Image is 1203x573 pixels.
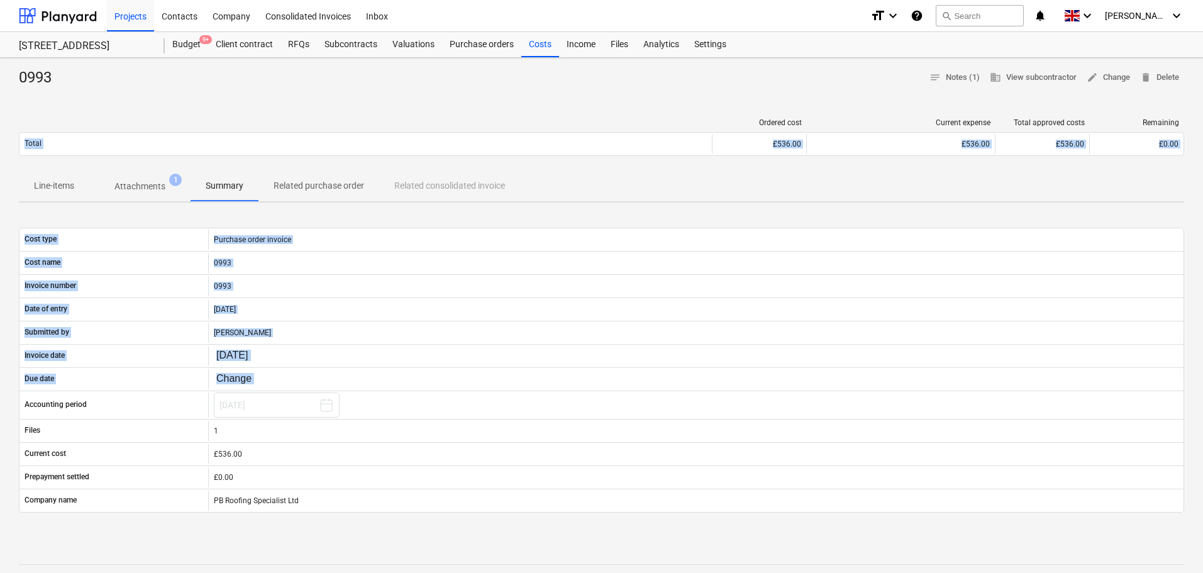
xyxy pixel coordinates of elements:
span: notes [929,72,941,83]
iframe: Chat Widget [1140,513,1203,573]
button: View subcontractor [985,68,1082,87]
div: £536.00 [718,140,801,148]
p: Related purchase order [274,179,364,192]
i: format_size [870,8,885,23]
div: [PERSON_NAME] [208,323,1184,343]
p: Line-items [34,179,74,192]
p: Due date [25,374,54,384]
p: Current cost [25,448,66,459]
span: 9+ [199,35,212,44]
i: notifications [1034,8,1046,23]
p: Invoice number [25,281,76,291]
a: RFQs [280,32,317,57]
p: Invoice date [25,350,65,361]
div: Current expense [812,118,990,127]
p: Cost type [25,234,57,245]
div: 1 [208,421,1184,441]
div: Total approved costs [1001,118,1085,127]
a: Client contract [208,32,280,57]
button: Change [1082,68,1135,87]
div: 0993 [208,276,1184,296]
span: View subcontractor [990,70,1077,85]
i: Knowledge base [911,8,923,23]
a: Purchase orders [442,32,521,57]
p: Total [25,138,42,149]
i: keyboard_arrow_down [1169,8,1184,23]
a: Analytics [636,32,687,57]
i: keyboard_arrow_down [885,8,901,23]
span: Delete [1140,70,1179,85]
p: Company name [25,495,77,506]
a: Budget9+ [165,32,208,57]
a: Files [603,32,636,57]
p: Attachments [114,180,165,193]
p: Prepayment settled [25,472,89,482]
div: [STREET_ADDRESS] [19,40,150,53]
div: £536.00 [812,140,990,148]
input: Change [214,370,273,388]
p: Date of entry [25,304,67,314]
a: Valuations [385,32,442,57]
a: Income [559,32,603,57]
div: PB Roofing Specialist Ltd [208,491,1184,511]
i: keyboard_arrow_down [1080,8,1095,23]
div: 0993 [19,68,62,88]
p: Submitted by [25,327,69,338]
button: Notes (1) [924,68,985,87]
p: Cost name [25,257,60,268]
button: [DATE] [214,392,340,418]
div: Remaining [1095,118,1179,127]
div: Ordered cost [718,118,802,127]
span: 1 [169,174,182,186]
a: Settings [687,32,734,57]
div: £0.00 [214,473,1178,482]
div: Budget [165,32,208,57]
span: search [941,11,951,21]
div: £0.00 [1095,140,1178,148]
button: Delete [1135,68,1184,87]
div: [DATE] [208,299,1184,320]
span: delete [1140,72,1151,83]
p: Files [25,425,40,436]
div: £536.00 [214,450,1178,459]
a: Subcontracts [317,32,385,57]
a: Costs [521,32,559,57]
input: Change [214,347,273,365]
button: Search [936,5,1024,26]
p: Summary [206,179,243,192]
div: 0993 [208,253,1184,273]
div: £536.00 [1001,140,1084,148]
span: [PERSON_NAME] [1105,11,1168,21]
div: Purchase order invoice [208,230,1184,250]
span: business [990,72,1001,83]
span: edit [1087,72,1098,83]
span: Change [1087,70,1130,85]
p: Accounting period [25,399,87,410]
span: Notes (1) [929,70,980,85]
